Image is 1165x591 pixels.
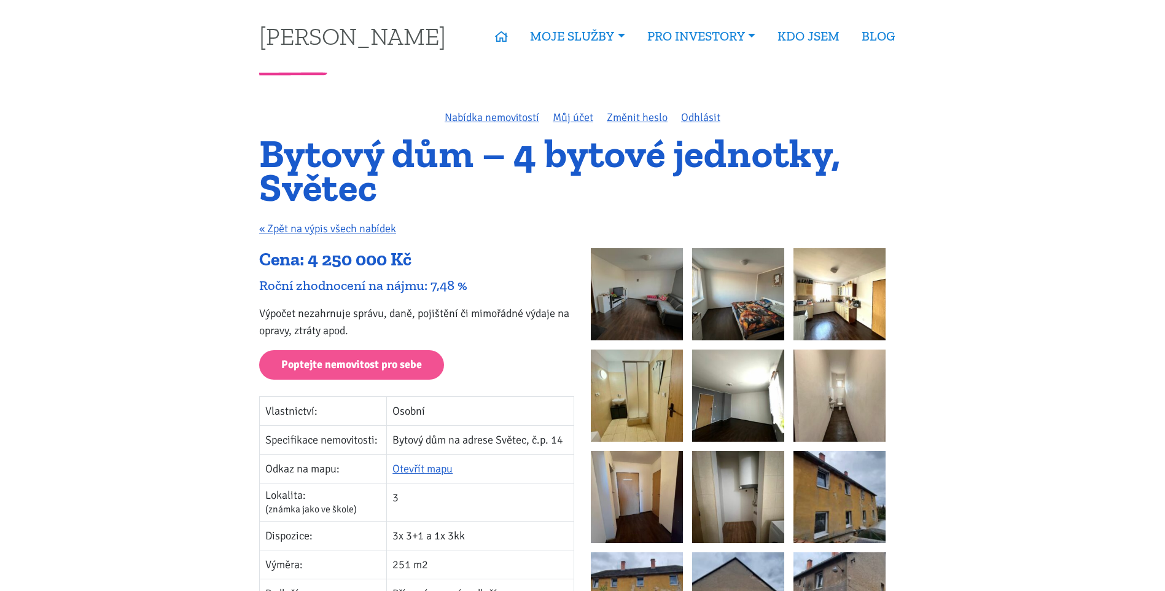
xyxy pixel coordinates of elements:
a: Poptejte nemovitost pro sebe [259,350,444,380]
a: PRO INVESTORY [636,22,766,50]
a: MOJE SLUŽBY [519,22,636,50]
a: BLOG [851,22,906,50]
td: Dispozice: [260,522,387,550]
a: Můj účet [553,111,593,124]
td: Odkaz na mapu: [260,455,387,483]
div: Roční zhodnocení na nájmu: 7,48 % [259,277,574,294]
td: Specifikace nemovitosti: [260,426,387,455]
span: (známka jako ve škole) [265,503,357,515]
a: Změnit heslo [607,111,668,124]
a: Otevřít mapu [392,462,453,476]
td: 251 m2 [387,550,574,579]
a: Nabídka nemovitostí [445,111,539,124]
td: Bytový dům na adrese Světec, č.p. 14 [387,426,574,455]
td: Osobní [387,397,574,426]
td: Výměra: [260,550,387,579]
h1: Bytový dům – 4 bytové jednotky, Světec [259,137,906,204]
div: Cena: 4 250 000 Kč [259,248,574,272]
td: Vlastnictví: [260,397,387,426]
td: 3x 3+1 a 1x 3kk [387,522,574,550]
a: [PERSON_NAME] [259,24,446,48]
a: Odhlásit [681,111,720,124]
a: KDO JSEM [766,22,851,50]
td: 3 [387,483,574,522]
p: Výpočet nezahrnuje správu, daně, pojištění či mimořádné výdaje na opravy, ztráty apod. [259,305,574,339]
a: « Zpět na výpis všech nabídek [259,222,396,235]
td: Lokalita: [260,483,387,522]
